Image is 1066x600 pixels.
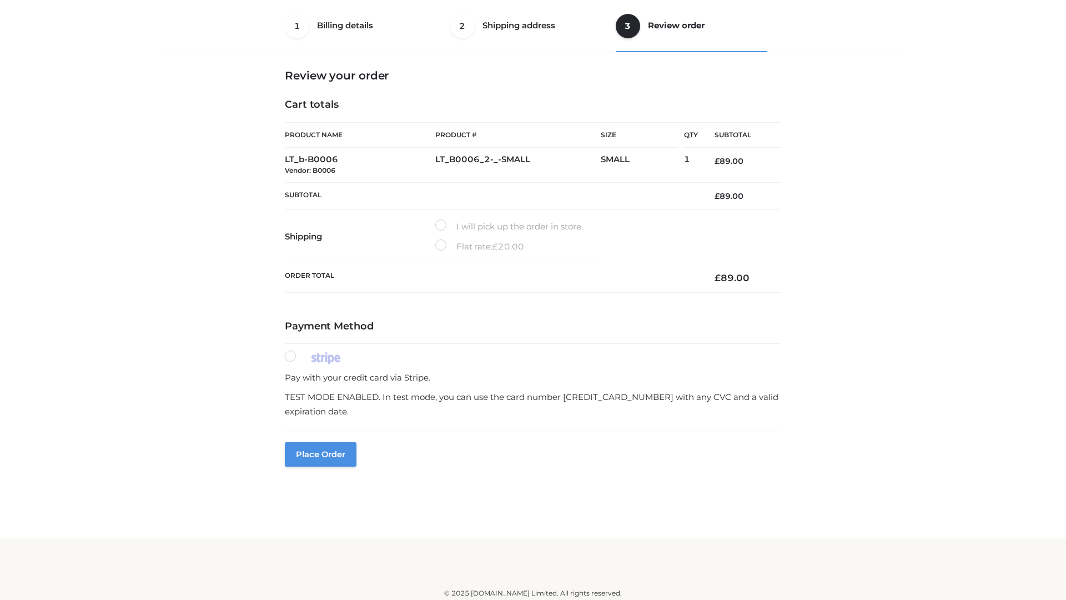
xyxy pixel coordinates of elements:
bdi: 89.00 [715,156,743,166]
label: I will pick up the order in store. [435,219,583,234]
bdi: 20.00 [492,241,524,252]
div: © 2025 [DOMAIN_NAME] Limited. All rights reserved. [165,588,901,599]
p: Pay with your credit card via Stripe. [285,371,781,385]
p: TEST MODE ENABLED. In test mode, you can use the card number [CREDIT_CARD_NUMBER] with any CVC an... [285,390,781,418]
td: SMALL [601,148,684,183]
td: 1 [684,148,698,183]
th: Subtotal [698,123,781,148]
bdi: 89.00 [715,191,743,201]
small: Vendor: B0006 [285,166,335,174]
label: Flat rate: [435,239,524,254]
td: LT_B0006_2-_-SMALL [435,148,601,183]
th: Product Name [285,122,435,148]
th: Product # [435,122,601,148]
h4: Cart totals [285,99,781,111]
td: LT_b-B0006 [285,148,435,183]
th: Subtotal [285,182,698,209]
th: Size [601,123,678,148]
th: Qty [684,122,698,148]
h4: Payment Method [285,321,781,333]
bdi: 89.00 [715,272,750,283]
span: £ [715,191,720,201]
span: £ [715,156,720,166]
span: £ [492,241,498,252]
span: £ [715,272,721,283]
th: Order Total [285,263,698,293]
th: Shipping [285,210,435,263]
h3: Review your order [285,69,781,82]
button: Place order [285,442,356,467]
